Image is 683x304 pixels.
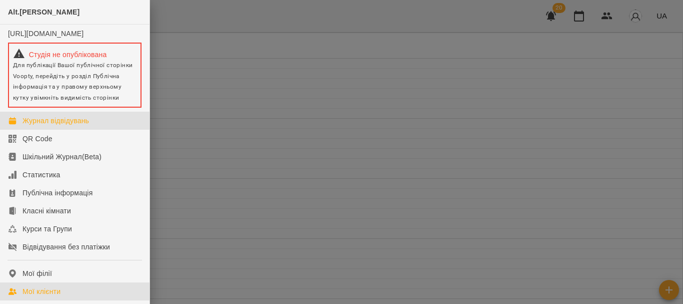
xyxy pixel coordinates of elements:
[22,242,110,252] div: Відвідування без платіжки
[22,268,52,278] div: Мої філії
[22,170,60,180] div: Статистика
[22,224,72,234] div: Курси та Групи
[22,206,71,216] div: Класні кімнати
[8,30,83,38] a: [URL][DOMAIN_NAME]
[22,134,52,144] div: QR Code
[22,188,92,198] div: Публічна інформація
[22,286,60,296] div: Мої клієнти
[8,8,79,16] span: Alt.[PERSON_NAME]
[22,116,89,126] div: Журнал відвідувань
[13,48,136,60] div: Студія не опублікована
[22,152,101,162] div: Шкільний Журнал(Beta)
[13,62,132,101] span: Для публікації Вашої публічної сторінки Voopty, перейдіть у розділ Публічна інформація та у право...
